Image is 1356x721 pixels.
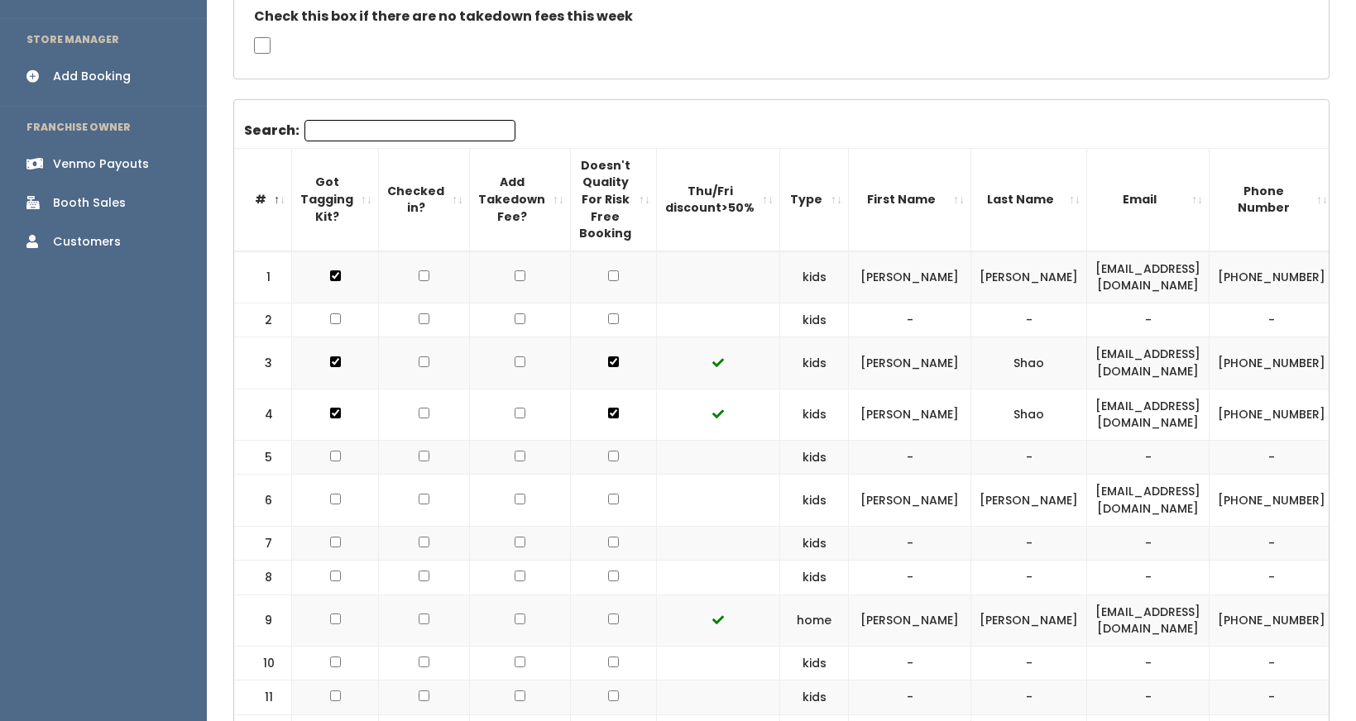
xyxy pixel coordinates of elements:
[780,337,849,389] td: kids
[849,526,971,561] td: -
[971,594,1087,646] td: [PERSON_NAME]
[849,389,971,440] td: [PERSON_NAME]
[53,194,126,212] div: Booth Sales
[971,337,1087,389] td: Shao
[234,646,292,680] td: 10
[849,440,971,475] td: -
[234,561,292,595] td: 8
[780,475,849,526] td: kids
[971,440,1087,475] td: -
[780,561,849,595] td: kids
[849,561,971,595] td: -
[780,440,849,475] td: kids
[1210,303,1334,337] td: -
[849,594,971,646] td: [PERSON_NAME]
[234,251,292,303] td: 1
[1087,303,1210,337] td: -
[849,337,971,389] td: [PERSON_NAME]
[780,148,849,251] th: Type: activate to sort column ascending
[1087,561,1210,595] td: -
[1087,646,1210,680] td: -
[234,337,292,389] td: 3
[849,303,971,337] td: -
[53,68,131,85] div: Add Booking
[849,475,971,526] td: [PERSON_NAME]
[971,680,1087,715] td: -
[234,440,292,475] td: 5
[1210,251,1334,303] td: [PHONE_NUMBER]
[234,303,292,337] td: 2
[780,646,849,680] td: kids
[780,251,849,303] td: kids
[234,389,292,440] td: 4
[971,526,1087,561] td: -
[971,646,1087,680] td: -
[53,233,121,251] div: Customers
[234,680,292,715] td: 11
[849,251,971,303] td: [PERSON_NAME]
[254,9,1309,24] h5: Check this box if there are no takedown fees this week
[1210,148,1334,251] th: Phone Number: activate to sort column ascending
[971,561,1087,595] td: -
[780,680,849,715] td: kids
[1087,148,1210,251] th: Email: activate to sort column ascending
[971,251,1087,303] td: [PERSON_NAME]
[1210,337,1334,389] td: [PHONE_NUMBER]
[780,526,849,561] td: kids
[1087,251,1210,303] td: [EMAIL_ADDRESS][DOMAIN_NAME]
[657,148,780,251] th: Thu/Fri discount&gt;50%: activate to sort column ascending
[971,389,1087,440] td: Shao
[379,148,470,251] th: Checked in?: activate to sort column ascending
[1210,646,1334,680] td: -
[780,303,849,337] td: kids
[971,475,1087,526] td: [PERSON_NAME]
[234,475,292,526] td: 6
[1087,475,1210,526] td: [EMAIL_ADDRESS][DOMAIN_NAME]
[244,120,515,141] label: Search:
[1210,440,1334,475] td: -
[849,646,971,680] td: -
[971,303,1087,337] td: -
[1087,337,1210,389] td: [EMAIL_ADDRESS][DOMAIN_NAME]
[1210,475,1334,526] td: [PHONE_NUMBER]
[234,148,292,251] th: #: activate to sort column descending
[234,526,292,561] td: 7
[1087,594,1210,646] td: [EMAIL_ADDRESS][DOMAIN_NAME]
[234,594,292,646] td: 9
[1210,680,1334,715] td: -
[571,148,657,251] th: Doesn't Quality For Risk Free Booking : activate to sort column ascending
[849,680,971,715] td: -
[304,120,515,141] input: Search:
[1210,561,1334,595] td: -
[53,155,149,173] div: Venmo Payouts
[1210,389,1334,440] td: [PHONE_NUMBER]
[1210,594,1334,646] td: [PHONE_NUMBER]
[1087,680,1210,715] td: -
[292,148,379,251] th: Got Tagging Kit?: activate to sort column ascending
[1087,440,1210,475] td: -
[1087,526,1210,561] td: -
[780,594,849,646] td: home
[780,389,849,440] td: kids
[1087,389,1210,440] td: [EMAIL_ADDRESS][DOMAIN_NAME]
[470,148,571,251] th: Add Takedown Fee?: activate to sort column ascending
[971,148,1087,251] th: Last Name: activate to sort column ascending
[1210,526,1334,561] td: -
[849,148,971,251] th: First Name: activate to sort column ascending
